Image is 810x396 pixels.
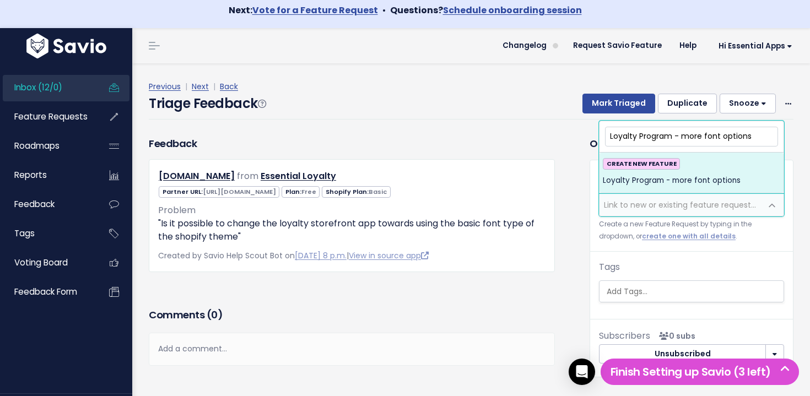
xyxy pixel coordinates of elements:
strong: Next: [229,4,378,17]
span: • [382,4,386,17]
a: View in source app [349,250,429,261]
strong: Questions? [390,4,582,17]
a: Feedback form [3,279,91,305]
span: 0 [211,308,218,322]
span: Plan: [282,186,320,198]
span: Feature Requests [14,111,88,122]
span: Tags [14,227,35,239]
div: Add a comment... [149,333,555,365]
a: Tags [3,221,91,246]
a: Back [220,81,238,92]
span: from [237,170,258,182]
span: Partner URL: [159,186,279,198]
h3: Feedback [149,136,197,151]
span: Changelog [503,42,547,50]
span: [URL][DOMAIN_NAME] [203,187,276,196]
a: Roadmaps [3,133,91,159]
small: Create a new Feature Request by typing in the dropdown, or . [599,219,784,242]
strong: CREATE NEW FEATURE [607,159,677,168]
button: Mark Triaged [582,94,655,113]
img: logo-white.9d6f32f41409.svg [24,34,109,58]
a: Feature Requests [3,104,91,129]
span: Shopify Plan: [322,186,390,198]
span: Feedback [14,198,55,210]
span: | [211,81,218,92]
h3: Organize [590,136,793,151]
span: Inbox (12/0) [14,82,62,93]
a: create one with all details [642,232,736,241]
span: Feedback form [14,286,77,297]
span: Free [301,187,316,196]
span: Voting Board [14,257,68,268]
a: Help [671,37,705,54]
span: Basic [369,187,387,196]
h5: Finish Setting up Savio (3 left) [606,364,794,380]
a: Reports [3,162,91,188]
span: Reports [14,169,47,181]
span: Subscribers [599,329,650,342]
span: Link to new or existing feature request... [604,199,756,210]
span: Created by Savio Help Scout Bot on | [158,250,429,261]
a: [DATE] 8 p.m. [295,250,347,261]
span: Roadmaps [14,140,60,151]
div: Open Intercom Messenger [569,359,595,385]
a: Previous [149,81,181,92]
button: Snooze [720,94,776,113]
input: Add Tags... [602,286,786,297]
a: Inbox (12/0) [3,75,91,100]
a: Voting Board [3,250,91,275]
span: | [183,81,190,92]
a: Request Savio Feature [564,37,671,54]
a: Essential Loyalty [261,170,336,182]
span: <p><strong>Subscribers</strong><br><br> No subscribers yet<br> </p> [655,330,695,341]
a: Vote for a Feature Request [252,4,378,17]
h3: Comments ( ) [149,307,555,323]
a: [DOMAIN_NAME] [159,170,235,182]
button: Unsubscribed [599,344,766,364]
span: Hi Essential Apps [719,42,792,50]
h4: Triage Feedback [149,94,266,113]
a: Hi Essential Apps [705,37,801,55]
a: Next [192,81,209,92]
label: Tags [599,261,620,274]
button: Duplicate [658,94,717,113]
a: Schedule onboarding session [443,4,582,17]
span: Loyalty Program - more font options [603,174,741,187]
span: Problem [158,204,196,216]
p: "Is it possible to change the loyalty storefront app towards using the basic font type of the sho... [158,217,546,243]
a: Feedback [3,192,91,217]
